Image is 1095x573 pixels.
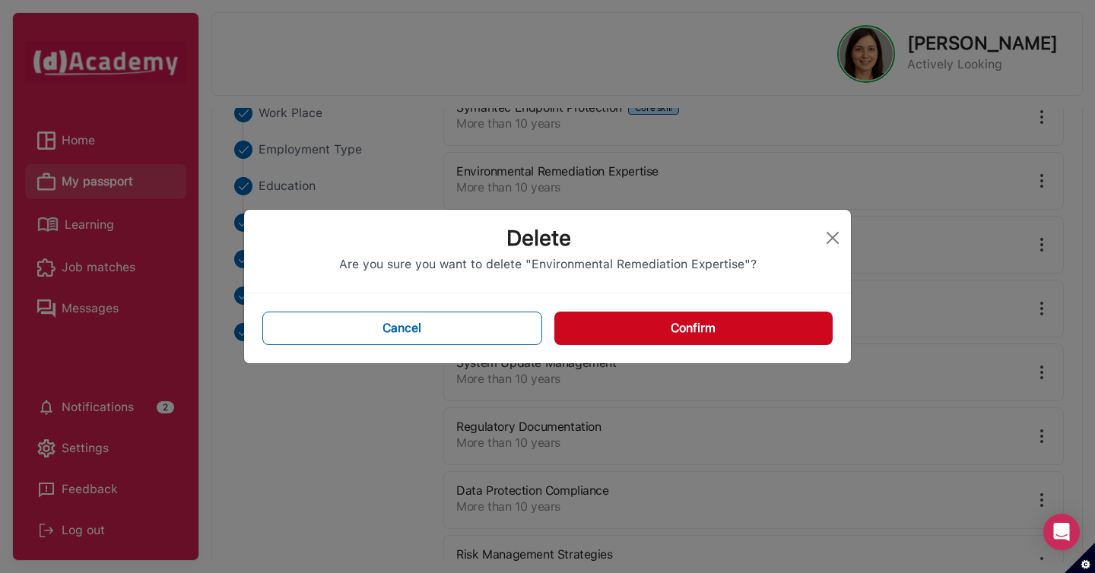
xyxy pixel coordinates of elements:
[339,257,757,271] span: Are you sure you want to delete "Environmental Remediation Expertise"?
[1065,543,1095,573] button: Set cookie preferences
[256,222,820,254] div: Delete
[820,226,845,250] button: Close
[262,312,542,345] button: Cancel
[554,312,833,345] button: Confirm
[1043,514,1080,550] div: Open Intercom Messenger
